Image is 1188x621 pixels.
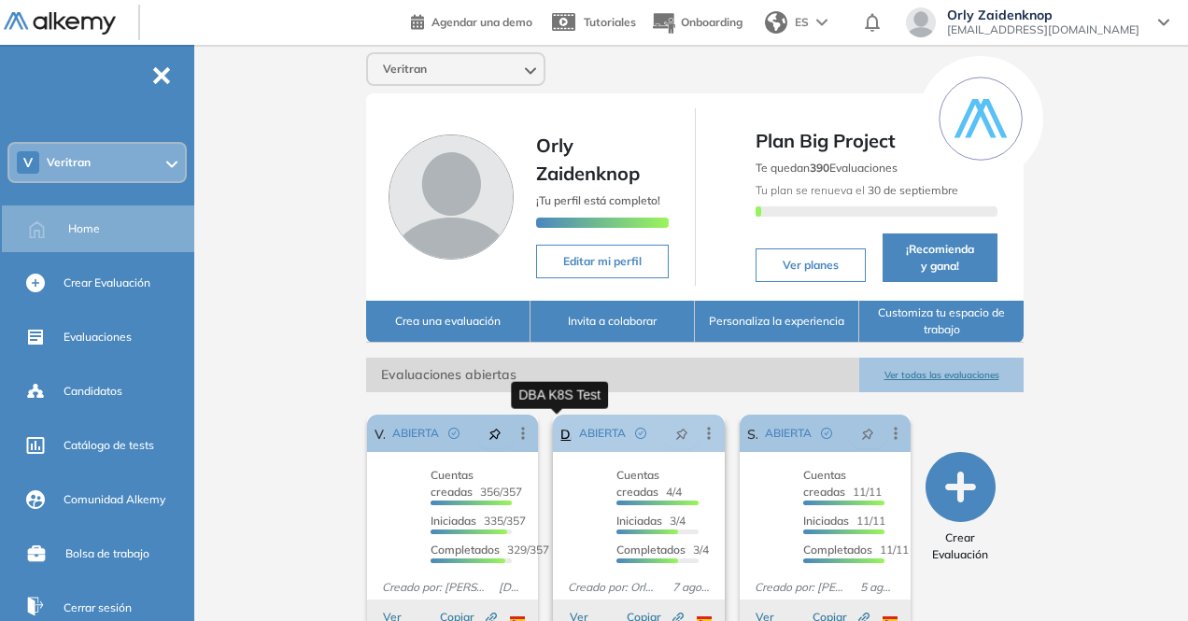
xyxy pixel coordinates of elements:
[375,415,385,452] a: Veritran - AP
[431,543,500,557] span: Completados
[23,155,33,170] span: V
[431,514,526,528] span: 335/357
[366,358,859,392] span: Evaluaciones abiertas
[681,15,742,29] span: Onboarding
[661,418,702,448] button: pushpin
[803,514,849,528] span: Iniciadas
[64,275,150,291] span: Crear Evaluación
[4,12,116,35] img: Logo
[68,220,100,237] span: Home
[584,15,636,29] span: Tutoriales
[560,415,571,452] a: DBA K8S Test
[859,301,1024,343] button: Customiza tu espacio de trabajo
[747,579,853,596] span: Creado por: [PERSON_NAME]
[491,579,530,596] span: [DATE]
[431,468,522,499] span: 356/357
[431,468,474,499] span: Cuentas creadas
[853,579,903,596] span: 5 ago. 2025
[947,7,1139,22] span: Orly Zaidenknop
[883,233,997,282] button: ¡Recomienda y gana!
[756,127,998,155] span: Plan Big Project
[392,425,439,442] span: ABIERTA
[431,514,476,528] span: Iniciadas
[765,11,787,34] img: world
[64,383,122,400] span: Candidatos
[651,3,742,43] button: Onboarding
[64,329,132,346] span: Evaluaciones
[803,468,846,499] span: Cuentas creadas
[756,183,958,197] span: Tu plan se renueva el
[747,415,757,452] a: SysAdmin Networking
[488,426,502,441] span: pushpin
[375,579,491,596] span: Creado por: [PERSON_NAME]
[448,428,460,439] span: check-circle
[47,155,91,170] span: Veritran
[756,248,867,282] button: Ver planes
[810,161,829,175] b: 390
[803,468,882,499] span: 11/11
[536,193,660,207] span: ¡Tu perfil está completo!
[918,452,1002,563] button: Crear Evaluación
[536,134,640,185] span: Orly Zaidenknop
[64,600,132,616] span: Cerrar sesión
[616,468,659,499] span: Cuentas creadas
[1095,531,1188,621] iframe: Chat Widget
[511,381,608,408] div: DBA K8S Test
[803,543,872,557] span: Completados
[616,514,686,528] span: 3/4
[795,14,809,31] span: ES
[803,543,909,557] span: 11/11
[64,491,165,508] span: Comunidad Alkemy
[756,161,898,175] span: Te quedan Evaluaciones
[675,426,688,441] span: pushpin
[616,468,682,499] span: 4/4
[635,428,646,439] span: check-circle
[616,514,662,528] span: Iniciadas
[665,579,717,596] span: 7 ago. 2025
[765,425,812,442] span: ABIERTA
[431,15,532,29] span: Agendar una demo
[411,9,532,32] a: Agendar una demo
[579,425,626,442] span: ABIERTA
[530,301,695,343] button: Invita a colaborar
[474,418,516,448] button: pushpin
[560,579,665,596] span: Creado por: Orly Zaidenknop
[816,19,827,26] img: arrow
[64,437,154,454] span: Catálogo de tests
[366,301,530,343] button: Crea una evaluación
[389,134,514,260] img: Foto de perfil
[536,245,669,278] button: Editar mi perfil
[803,514,885,528] span: 11/11
[865,183,958,197] b: 30 de septiembre
[918,529,1002,563] span: Crear Evaluación
[861,426,874,441] span: pushpin
[431,543,549,557] span: 329/357
[616,543,686,557] span: Completados
[847,418,888,448] button: pushpin
[695,301,859,343] button: Personaliza la experiencia
[616,543,709,557] span: 3/4
[1095,531,1188,621] div: Widget de chat
[383,62,427,77] span: Veritran
[65,545,149,562] span: Bolsa de trabajo
[859,358,1024,392] button: Ver todas las evaluaciones
[947,22,1139,37] span: [EMAIL_ADDRESS][DOMAIN_NAME]
[821,428,832,439] span: check-circle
